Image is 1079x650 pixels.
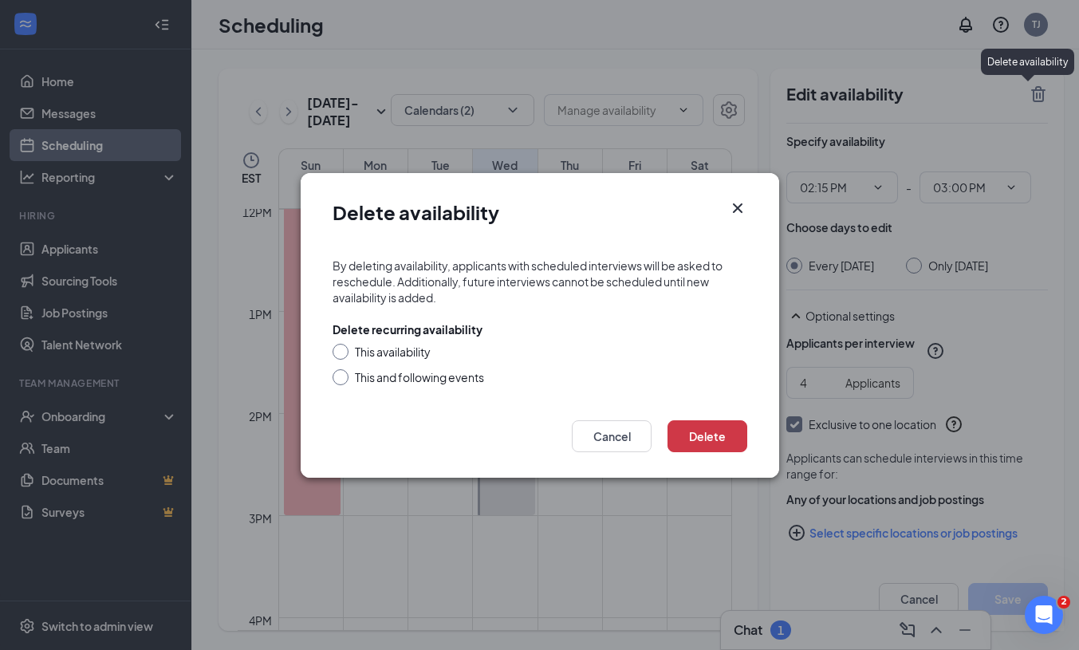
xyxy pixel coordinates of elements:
[981,49,1074,75] div: Delete availability
[1025,596,1063,634] iframe: Intercom live chat
[355,369,484,385] div: This and following events
[728,199,747,218] svg: Cross
[572,420,652,452] button: Cancel
[333,199,499,226] h1: Delete availability
[1057,596,1070,609] span: 2
[355,344,431,360] div: This availability
[728,199,747,218] button: Close
[667,420,747,452] button: Delete
[333,321,482,337] div: Delete recurring availability
[333,258,747,305] div: By deleting availability, applicants with scheduled interviews will be asked to reschedule. Addit...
